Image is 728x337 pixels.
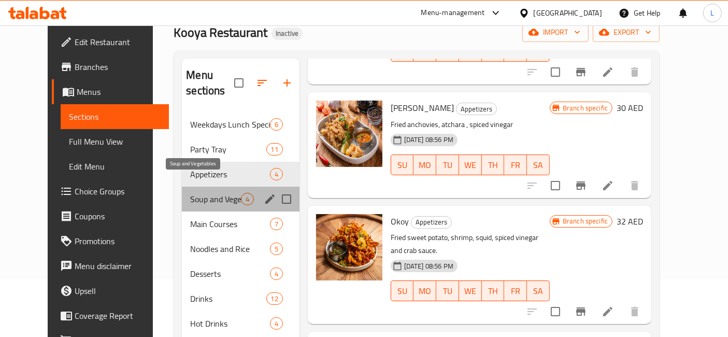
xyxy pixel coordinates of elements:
span: Select all sections [228,72,250,94]
span: SU [395,44,410,59]
span: WE [463,44,478,59]
span: 5 [270,244,282,254]
span: Sections [69,110,161,123]
span: SU [395,158,410,173]
div: Weekdays Lunch Specials (12nn-5pm only)6 [182,112,299,137]
h2: Menu sections [186,67,234,99]
span: SU [395,284,410,299]
div: items [241,193,254,205]
a: Edit Menu [61,154,169,179]
span: Choice Groups [75,185,161,198]
div: Desserts4 [182,261,299,286]
button: Branch-specific-item [568,173,593,198]
a: Menus [52,79,169,104]
button: Branch-specific-item [568,60,593,85]
span: 4 [270,319,282,329]
span: L [710,7,714,19]
button: delete [622,60,647,85]
span: SA [531,44,546,59]
span: Promotions [75,235,161,247]
div: items [266,292,283,305]
a: Edit menu item [602,66,614,78]
span: TH [486,44,501,59]
a: Menu disclaimer [52,254,169,278]
span: [DATE] 08:56 PM [400,135,458,145]
div: items [270,118,283,131]
span: Coupons [75,210,161,222]
span: Edit Menu [69,160,161,173]
span: 11 [267,145,282,155]
span: TU [440,44,455,59]
span: Desserts [190,268,269,280]
span: Party Tray [190,143,266,156]
div: Noodles and Rice5 [182,236,299,261]
button: delete [622,173,647,198]
button: edit [262,191,278,207]
a: Choice Groups [52,179,169,204]
span: Select to update [545,175,566,196]
div: items [270,268,283,280]
span: import [531,26,580,39]
span: Hot Drinks [190,317,269,330]
span: Drinks [190,292,266,305]
span: Appetizers [411,216,451,228]
button: MO [413,280,436,301]
span: Soup and Vegetables [190,193,240,205]
span: 4 [270,269,282,279]
div: items [270,218,283,230]
div: Appetizers [190,168,269,180]
span: [DATE] 08:56 PM [400,261,458,271]
span: Select to update [545,301,566,322]
span: FR [508,284,523,299]
div: items [270,243,283,255]
a: Sections [61,104,169,129]
span: Coverage Report [75,310,161,322]
div: Hot Drinks4 [182,311,299,336]
div: Drinks12 [182,286,299,311]
button: SA [527,155,550,175]
p: Fried sweet potato, shrimp, squid, spiced vinegar and crab sauce. [391,231,550,257]
span: FR [508,44,523,59]
div: items [270,168,283,180]
div: items [270,317,283,330]
div: Appetizers4 [182,162,299,187]
span: export [601,26,651,39]
span: Upsell [75,285,161,297]
span: SA [531,158,546,173]
span: Noodles and Rice [190,243,269,255]
span: TH [486,158,501,173]
span: Edit Restaurant [75,36,161,48]
span: MO [418,284,432,299]
div: Soup and Vegetables4edit [182,187,299,212]
button: Add section [275,71,299,95]
span: Select to update [545,61,566,83]
span: 4 [270,170,282,179]
span: Okoy [391,214,409,229]
span: FR [508,158,523,173]
a: Coverage Report [52,303,169,328]
span: TU [440,158,455,173]
span: Appetizers [456,103,496,115]
div: Appetizers [456,103,497,115]
button: delete [622,299,647,324]
button: TU [436,280,459,301]
div: Menu-management [421,7,485,19]
span: 12 [267,294,282,304]
button: WE [459,155,482,175]
div: Weekdays Lunch Specials (12nn-5pm only) [190,118,269,131]
span: Sort sections [250,71,275,95]
h6: 32 AED [617,214,643,229]
span: MO [418,44,432,59]
span: WE [463,158,478,173]
button: import [522,23,589,42]
button: TU [436,155,459,175]
span: 4 [241,194,253,204]
span: 7 [270,219,282,229]
span: Kooya Restaurant [174,21,267,44]
span: TU [440,284,455,299]
img: Fried Tawilis [316,101,382,167]
button: SA [527,280,550,301]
